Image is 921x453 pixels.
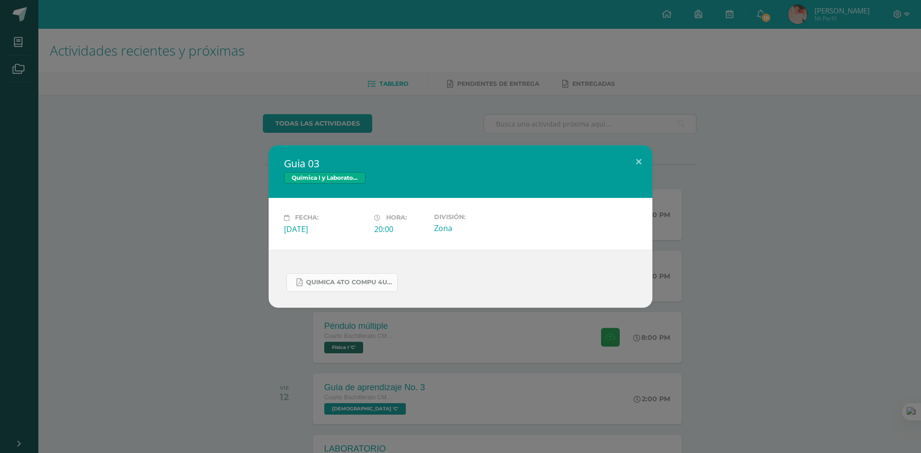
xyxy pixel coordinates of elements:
[434,213,517,221] label: División:
[386,214,407,221] span: Hora:
[295,214,319,221] span: Fecha:
[306,279,392,286] span: Quimica 4to compu 4U.pdf
[625,145,652,178] button: Close (Esc)
[286,273,398,292] a: Quimica 4to compu 4U.pdf
[284,224,366,234] div: [DATE]
[374,224,426,234] div: 20:00
[284,172,366,184] span: Química I y Laboratorio
[284,157,637,170] h2: Guia 03
[434,223,517,233] div: Zona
